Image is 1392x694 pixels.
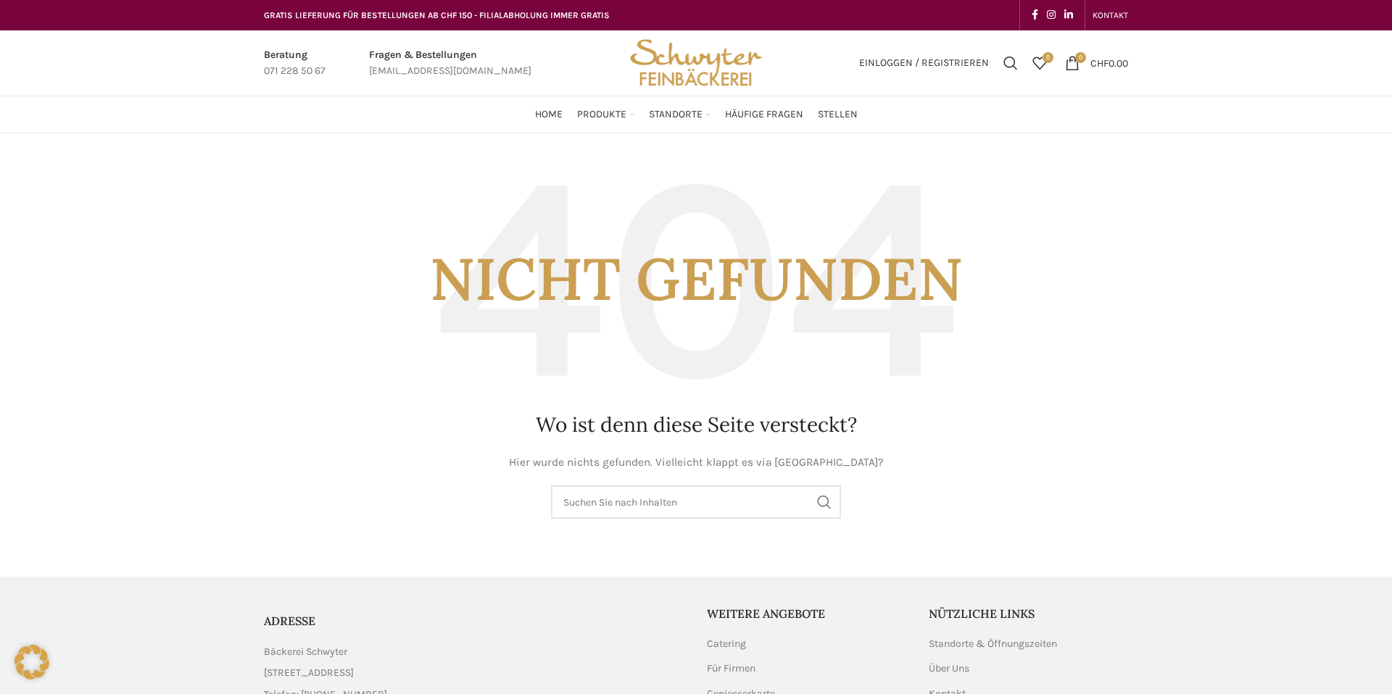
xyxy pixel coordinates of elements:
[929,661,971,676] a: Über Uns
[707,606,907,622] h5: Weitere Angebote
[996,49,1025,78] a: Suchen
[369,47,531,80] a: Infobox link
[1090,57,1109,69] span: CHF
[818,100,858,129] a: Stellen
[577,100,634,129] a: Produkte
[1085,1,1135,30] div: Secondary navigation
[818,108,858,122] span: Stellen
[264,411,1128,439] h1: Wo ist denn diese Seite versteckt?
[1043,52,1053,63] span: 0
[535,100,563,129] a: Home
[551,485,841,519] input: Suchen
[625,56,767,68] a: Site logo
[707,661,757,676] a: Für Firmen
[264,665,354,681] span: [STREET_ADDRESS]
[535,108,563,122] span: Home
[725,108,803,122] span: Häufige Fragen
[707,637,747,651] a: Catering
[649,100,710,129] a: Standorte
[1093,1,1128,30] a: KONTAKT
[264,614,315,628] span: ADRESSE
[257,100,1135,129] div: Main navigation
[264,47,326,80] a: Infobox link
[625,30,767,96] img: Bäckerei Schwyter
[1075,52,1086,63] span: 0
[1093,10,1128,20] span: KONTAKT
[1025,49,1054,78] a: 0
[859,58,989,68] span: Einloggen / Registrieren
[264,162,1128,396] h3: Nicht gefunden
[264,644,347,660] span: Bäckerei Schwyter
[852,49,996,78] a: Einloggen / Registrieren
[929,637,1058,651] a: Standorte & Öffnungszeiten
[1058,49,1135,78] a: 0 CHF0.00
[1027,5,1043,25] a: Facebook social link
[264,453,1128,472] p: Hier wurde nichts gefunden. Vielleicht klappt es via [GEOGRAPHIC_DATA]?
[1060,5,1077,25] a: Linkedin social link
[577,108,626,122] span: Produkte
[929,606,1129,622] h5: Nützliche Links
[1090,57,1128,69] bdi: 0.00
[264,10,610,20] span: GRATIS LIEFERUNG FÜR BESTELLUNGEN AB CHF 150 - FILIALABHOLUNG IMMER GRATIS
[725,100,803,129] a: Häufige Fragen
[649,108,703,122] span: Standorte
[1043,5,1060,25] a: Instagram social link
[1025,49,1054,78] div: Meine Wunschliste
